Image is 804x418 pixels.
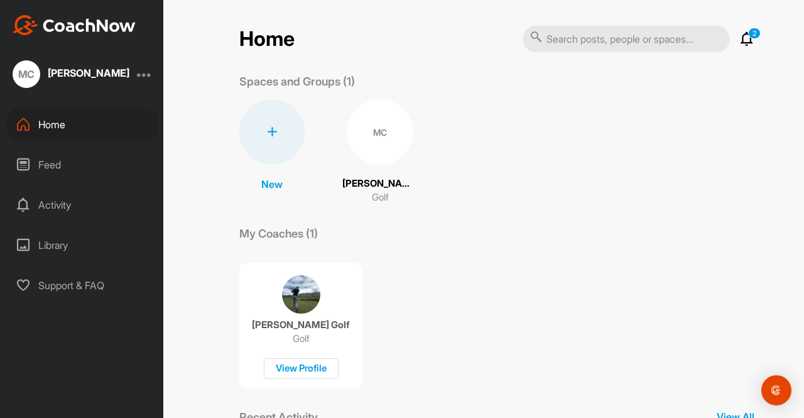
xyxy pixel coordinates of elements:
[293,333,310,345] p: Golf
[48,68,129,78] div: [PERSON_NAME]
[13,60,40,88] div: MC
[7,109,158,140] div: Home
[252,319,350,331] p: [PERSON_NAME] Golf
[261,177,283,192] p: New
[239,73,355,90] p: Spaces and Groups (1)
[282,275,320,314] img: coach avatar
[372,190,389,205] p: Golf
[342,177,418,191] p: [PERSON_NAME]
[7,149,158,180] div: Feed
[748,28,761,39] p: 2
[347,99,413,165] div: MC
[7,270,158,301] div: Support & FAQ
[239,27,295,52] h2: Home
[7,229,158,261] div: Library
[523,26,730,52] input: Search posts, people or spaces...
[761,375,791,405] div: Open Intercom Messenger
[7,189,158,221] div: Activity
[13,15,136,35] img: CoachNow
[342,99,418,205] a: MC[PERSON_NAME]Golf
[264,358,339,379] div: View Profile
[239,225,318,242] p: My Coaches (1)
